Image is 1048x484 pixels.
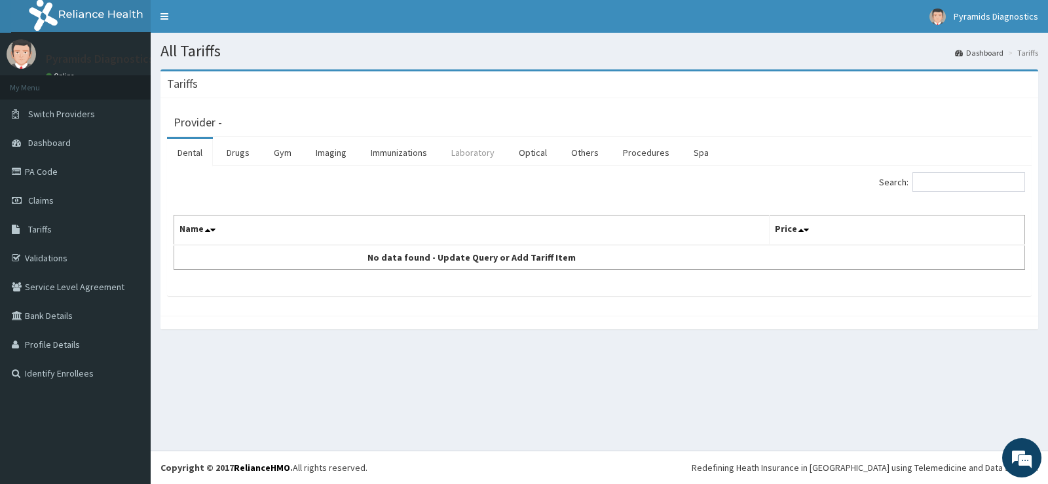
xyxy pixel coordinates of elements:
strong: Copyright © 2017 . [160,462,293,474]
span: Tariffs [28,223,52,235]
h3: Provider - [174,117,222,128]
a: Dashboard [955,47,1003,58]
label: Search: [879,172,1025,192]
a: Immunizations [360,139,438,166]
a: Procedures [612,139,680,166]
a: Online [46,71,77,81]
th: Name [174,215,770,246]
span: Switch Providers [28,108,95,120]
footer: All rights reserved. [151,451,1048,484]
h1: All Tariffs [160,43,1038,60]
a: Laboratory [441,139,505,166]
span: Claims [28,195,54,206]
th: Price [770,215,1025,246]
a: RelianceHMO [234,462,290,474]
a: Gym [263,139,302,166]
p: Pyramids Diagnostics [46,53,154,65]
span: Dashboard [28,137,71,149]
a: Drugs [216,139,260,166]
a: Spa [683,139,719,166]
input: Search: [912,172,1025,192]
a: Others [561,139,609,166]
td: No data found - Update Query or Add Tariff Item [174,245,770,270]
div: Redefining Heath Insurance in [GEOGRAPHIC_DATA] using Telemedicine and Data Science! [692,461,1038,474]
a: Imaging [305,139,357,166]
li: Tariffs [1005,47,1038,58]
h3: Tariffs [167,78,198,90]
a: Dental [167,139,213,166]
img: User Image [7,39,36,69]
img: User Image [929,9,946,25]
a: Optical [508,139,557,166]
span: Pyramids Diagnostics [954,10,1038,22]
